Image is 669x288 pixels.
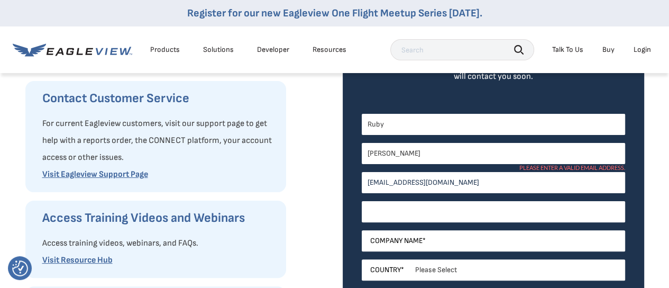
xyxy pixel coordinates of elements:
[12,260,28,276] button: Consent Preferences
[42,115,276,166] p: For current Eagleview customers, visit our support page to get help with a reports order, the CON...
[313,45,346,55] div: Resources
[257,45,289,55] a: Developer
[42,210,276,227] h3: Access Training Videos and Webinars
[390,39,534,60] input: Search
[602,45,615,55] a: Buy
[42,90,276,107] h3: Contact Customer Service
[187,7,482,20] a: Register for our new Eagleview One Flight Meetup Series [DATE].
[203,45,234,55] div: Solutions
[42,255,113,265] a: Visit Resource Hub
[42,169,148,179] a: Visit Eagleview Support Page
[42,235,276,252] p: Access training videos, webinars, and FAQs.
[552,45,583,55] div: Talk To Us
[150,45,180,55] div: Products
[12,260,28,276] img: Revisit consent button
[634,45,651,55] div: Login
